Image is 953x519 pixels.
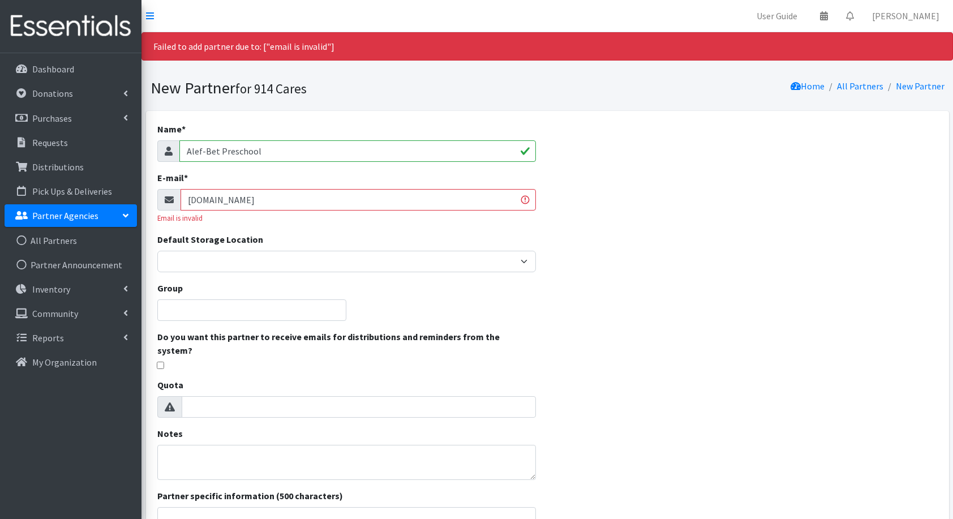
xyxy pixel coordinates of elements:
p: Pick Ups & Deliveries [32,186,112,197]
a: Donations [5,82,137,105]
label: Name [157,122,186,136]
a: All Partners [837,80,883,92]
p: Donations [32,88,73,99]
img: HumanEssentials [5,7,137,45]
a: Partner Announcement [5,254,137,276]
a: Home [791,80,825,92]
label: Partner specific information (500 characters) [157,489,343,503]
a: Pick Ups & Deliveries [5,180,137,203]
abbr: required [182,123,186,135]
a: User Guide [748,5,806,27]
a: New Partner [896,80,945,92]
p: Inventory [32,284,70,295]
label: Default Storage Location [157,233,263,246]
label: Group [157,281,183,295]
a: Reports [5,327,137,349]
label: Notes [157,427,183,440]
div: Email is invalid [157,213,536,224]
label: Do you want this partner to receive emails for distributions and reminders from the system? [157,330,536,357]
div: Failed to add partner due to: ["email is invalid"] [141,32,953,61]
p: My Organization [32,357,97,368]
label: E-mail [157,171,188,185]
a: Purchases [5,107,137,130]
p: Dashboard [32,63,74,75]
h1: New Partner [151,78,543,98]
a: Distributions [5,156,137,178]
p: Reports [32,332,64,344]
a: Dashboard [5,58,137,80]
a: Community [5,302,137,325]
a: Partner Agencies [5,204,137,227]
a: Requests [5,131,137,154]
p: Distributions [32,161,84,173]
p: Requests [32,137,68,148]
p: Partner Agencies [32,210,98,221]
a: [PERSON_NAME] [863,5,948,27]
a: My Organization [5,351,137,374]
label: Quota [157,378,183,392]
a: Inventory [5,278,137,301]
p: Community [32,308,78,319]
a: All Partners [5,229,137,252]
abbr: required [184,172,188,183]
small: for 914 Cares [235,80,307,97]
p: Purchases [32,113,72,124]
